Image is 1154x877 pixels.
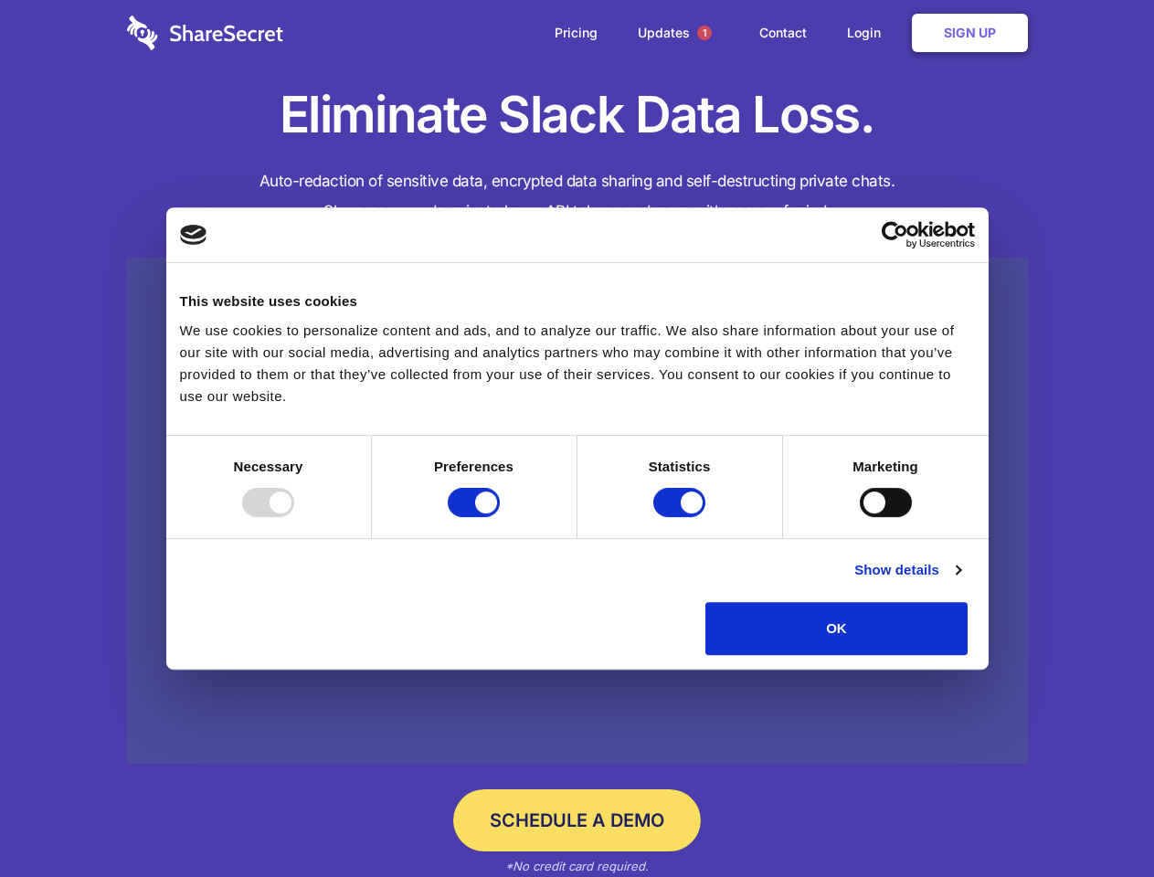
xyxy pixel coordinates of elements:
a: Schedule a Demo [453,789,701,851]
em: *No credit card required. [505,859,649,873]
img: logo-wordmark-white-trans-d4663122ce5f474addd5e946df7df03e33cb6a1c49d2221995e7729f52c070b2.svg [127,16,283,50]
strong: Necessary [234,459,303,474]
a: Usercentrics Cookiebot - opens in a new window [815,221,975,248]
a: Sign Up [912,14,1028,52]
h4: Auto-redaction of sensitive data, encrypted data sharing and self-destructing private chats. Shar... [127,166,1028,227]
a: Wistia video thumbnail [127,258,1028,765]
div: We use cookies to personalize content and ads, and to analyze our traffic. We also share informat... [180,320,975,407]
a: Show details [854,559,960,581]
h1: Eliminate Slack Data Loss. [127,82,1028,148]
img: logo [180,225,207,245]
strong: Statistics [649,459,711,474]
div: This website uses cookies [180,291,975,312]
button: OK [705,602,968,655]
strong: Marketing [852,459,918,474]
a: Pricing [536,5,616,61]
strong: Preferences [434,459,513,474]
a: Login [829,5,908,61]
a: Contact [741,5,825,61]
span: 1 [697,26,712,40]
